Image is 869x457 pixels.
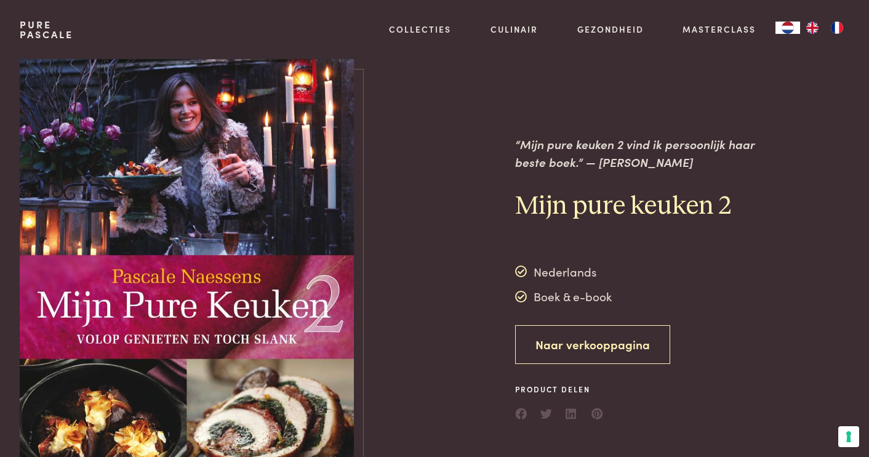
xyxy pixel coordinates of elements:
[683,23,756,36] a: Masterclass
[515,325,670,364] a: Naar verkooppagina
[20,20,73,39] a: PurePascale
[515,190,779,223] h2: Mijn pure keuken 2
[515,262,612,281] div: Nederlands
[775,22,800,34] a: NL
[577,23,644,36] a: Gezondheid
[775,22,800,34] div: Language
[825,22,849,34] a: FR
[838,426,859,447] button: Uw voorkeuren voor toestemming voor trackingtechnologieën
[800,22,825,34] a: EN
[491,23,538,36] a: Culinair
[800,22,849,34] ul: Language list
[389,23,451,36] a: Collecties
[515,135,779,171] p: “Mijn pure keuken 2 vind ik persoonlijk haar beste boek.” — [PERSON_NAME]
[515,288,612,306] div: Boek & e-book
[515,384,604,395] span: Product delen
[775,22,849,34] aside: Language selected: Nederlands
